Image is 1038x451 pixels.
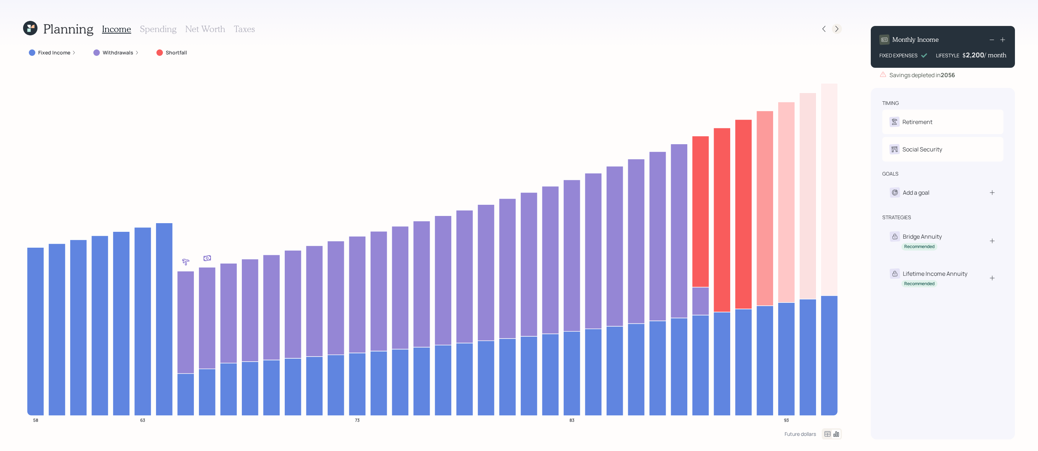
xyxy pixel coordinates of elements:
[882,170,899,177] div: goals
[903,269,967,278] div: Lifetime Income Annuity
[882,214,911,221] div: strategies
[984,51,1006,59] h4: / month
[882,100,899,107] div: timing
[33,417,38,423] tspan: 58
[904,244,935,250] div: Recommended
[879,52,918,59] div: FIXED EXPENSES
[903,188,930,197] div: Add a goal
[784,417,789,423] tspan: 93
[902,118,932,126] div: Retirement
[140,417,145,423] tspan: 63
[38,49,70,56] label: Fixed Income
[785,430,816,437] div: Future dollars
[966,50,984,59] div: 2,200
[140,24,177,34] h3: Spending
[892,36,939,44] h4: Monthly Income
[355,417,360,423] tspan: 73
[103,49,133,56] label: Withdrawals
[234,24,255,34] h3: Taxes
[936,52,959,59] div: LIFESTYLE
[185,24,225,34] h3: Net Worth
[569,417,575,423] tspan: 83
[102,24,131,34] h3: Income
[903,232,942,241] div: Bridge Annuity
[904,281,935,287] div: Recommended
[43,21,93,36] h1: Planning
[941,71,955,79] b: 2056
[890,71,955,79] div: Savings depleted in
[166,49,187,56] label: Shortfall
[962,51,966,59] h4: $
[902,145,942,154] div: Social Security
